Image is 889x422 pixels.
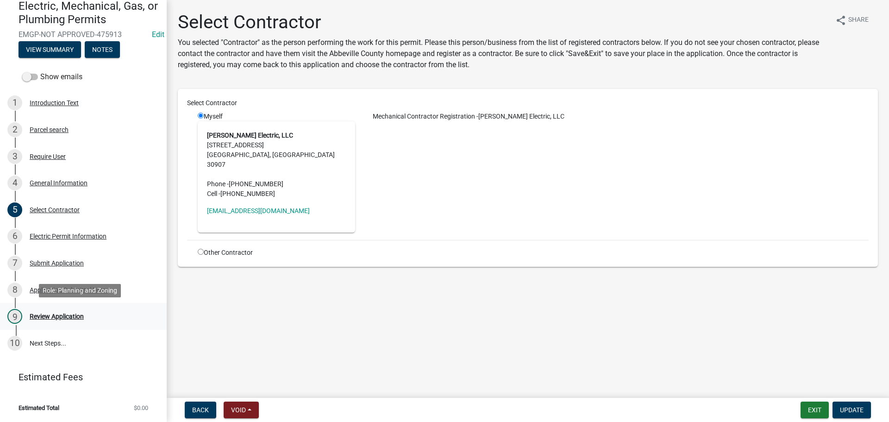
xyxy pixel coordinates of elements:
[152,30,164,39] a: Edit
[835,15,846,26] i: share
[207,132,293,139] strong: [PERSON_NAME] Electric, LLC
[30,287,108,293] div: Application Submittal Form
[7,149,22,164] div: 3
[180,98,876,108] div: Select Contractor
[19,405,59,411] span: Estimated Total
[220,190,275,197] span: [PHONE_NUMBER]
[85,41,120,58] button: Notes
[30,126,69,133] div: Parcel search
[7,229,22,244] div: 6
[198,112,355,233] div: Myself
[30,233,106,239] div: Electric Permit Information
[30,100,79,106] div: Introduction Text
[7,309,22,324] div: 9
[30,153,66,160] div: Require User
[801,402,829,418] button: Exit
[192,406,209,414] span: Back
[840,406,864,414] span: Update
[369,113,478,120] span: Mechanical Contractor Registration -
[7,368,152,386] a: Estimated Fees
[7,336,22,351] div: 10
[7,122,22,137] div: 2
[185,402,216,418] button: Back
[7,202,22,217] div: 5
[39,284,121,297] div: Role: Planning and Zoning
[7,283,22,297] div: 8
[22,71,82,82] label: Show emails
[828,11,876,29] button: shareShare
[178,11,828,33] h1: Select Contractor
[833,402,871,418] button: Update
[191,248,362,258] div: Other Contractor
[30,260,84,266] div: Submit Application
[362,112,876,121] div: [PERSON_NAME] Electric, LLC
[224,402,259,418] button: Void
[19,30,148,39] span: EMGP-NOT APPROVED-475913
[152,30,164,39] wm-modal-confirm: Edit Application Number
[231,406,246,414] span: Void
[207,131,346,199] address: [STREET_ADDRESS] [GEOGRAPHIC_DATA], [GEOGRAPHIC_DATA] 30907
[178,37,828,70] p: You selected "Contractor" as the person performing the work for this permit. Please this person/b...
[848,15,869,26] span: Share
[207,190,220,197] abbr: Cell -
[30,180,88,186] div: General Information
[7,176,22,190] div: 4
[85,46,120,54] wm-modal-confirm: Notes
[30,313,84,320] div: Review Application
[207,180,229,188] abbr: Phone -
[19,46,81,54] wm-modal-confirm: Summary
[7,256,22,271] div: 7
[207,207,310,214] a: [EMAIL_ADDRESS][DOMAIN_NAME]
[30,207,80,213] div: Select Contractor
[229,180,283,188] span: [PHONE_NUMBER]
[134,405,148,411] span: $0.00
[7,95,22,110] div: 1
[19,41,81,58] button: View Summary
